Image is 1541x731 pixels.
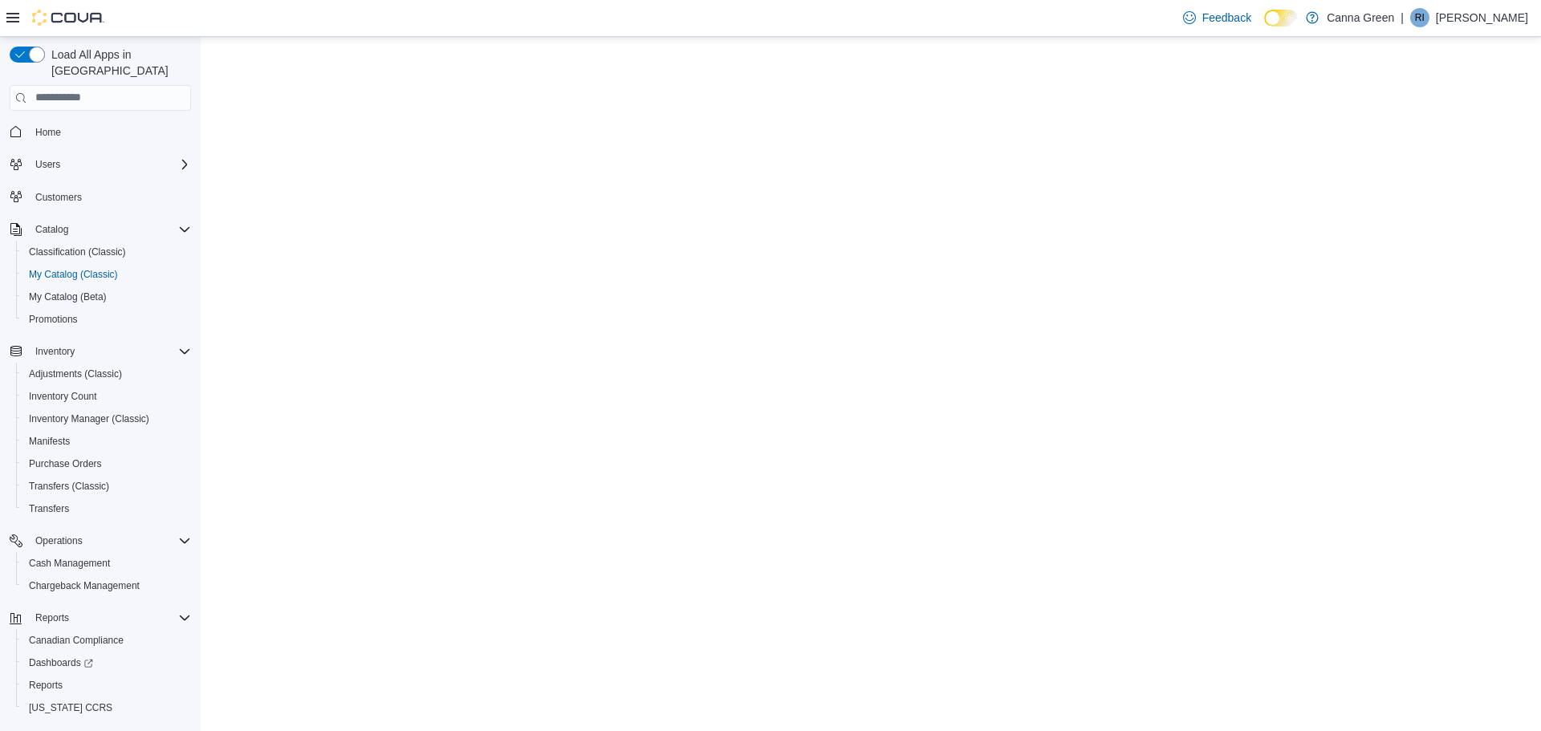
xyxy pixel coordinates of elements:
span: Adjustments (Classic) [22,364,191,384]
span: Inventory [29,342,191,361]
span: Users [29,155,191,174]
input: Dark Mode [1264,10,1298,26]
span: Chargeback Management [29,579,140,592]
span: Transfers (Classic) [22,477,191,496]
span: RI [1415,8,1425,27]
a: [US_STATE] CCRS [22,698,119,717]
a: Inventory Manager (Classic) [22,409,156,428]
a: Adjustments (Classic) [22,364,128,384]
span: Chargeback Management [22,576,191,595]
span: Customers [29,187,191,207]
button: Cash Management [16,552,197,575]
button: Customers [3,185,197,209]
button: My Catalog (Classic) [16,263,197,286]
span: Canadian Compliance [29,634,124,647]
span: Washington CCRS [22,698,191,717]
span: My Catalog (Classic) [22,265,191,284]
a: Chargeback Management [22,576,146,595]
button: Inventory Count [16,385,197,408]
span: Purchase Orders [29,457,102,470]
span: Transfers [29,502,69,515]
button: Reports [29,608,75,627]
span: Feedback [1202,10,1251,26]
button: Transfers (Classic) [16,475,197,497]
button: Users [3,153,197,176]
span: Canadian Compliance [22,631,191,650]
div: Raven Irwin [1410,8,1429,27]
button: Inventory [3,340,197,363]
img: Cova [32,10,104,26]
button: Operations [29,531,89,550]
span: Reports [35,611,69,624]
button: Home [3,120,197,144]
button: Adjustments (Classic) [16,363,197,385]
span: Customers [35,191,82,204]
button: Catalog [29,220,75,239]
span: Inventory Manager (Classic) [22,409,191,428]
button: Inventory [29,342,81,361]
button: Catalog [3,218,197,241]
span: Inventory [35,345,75,358]
span: Load All Apps in [GEOGRAPHIC_DATA] [45,47,191,79]
span: Promotions [29,313,78,326]
span: Cash Management [22,554,191,573]
a: My Catalog (Classic) [22,265,124,284]
span: Users [35,158,60,171]
span: Reports [22,676,191,695]
button: Chargeback Management [16,575,197,597]
button: Manifests [16,430,197,453]
span: Manifests [22,432,191,451]
a: Manifests [22,432,76,451]
button: Users [29,155,67,174]
a: Transfers (Classic) [22,477,116,496]
span: Dashboards [29,656,93,669]
a: Promotions [22,310,84,329]
button: Promotions [16,308,197,331]
p: | [1401,8,1404,27]
button: Purchase Orders [16,453,197,475]
a: My Catalog (Beta) [22,287,113,307]
button: Classification (Classic) [16,241,197,263]
span: Classification (Classic) [22,242,191,262]
a: Customers [29,188,88,207]
span: Adjustments (Classic) [29,368,122,380]
a: Cash Management [22,554,116,573]
span: Reports [29,608,191,627]
a: Inventory Count [22,387,104,406]
span: My Catalog (Beta) [22,287,191,307]
span: Operations [35,534,83,547]
span: Catalog [29,220,191,239]
button: Canadian Compliance [16,629,197,652]
span: Dark Mode [1264,26,1265,27]
a: Canadian Compliance [22,631,130,650]
span: Cash Management [29,557,110,570]
span: Dashboards [22,653,191,672]
p: [PERSON_NAME] [1436,8,1528,27]
span: Purchase Orders [22,454,191,473]
span: Operations [29,531,191,550]
span: Inventory Count [22,387,191,406]
button: Operations [3,530,197,552]
a: Feedback [1177,2,1258,34]
span: My Catalog (Beta) [29,290,107,303]
a: Dashboards [16,652,197,674]
button: Reports [16,674,197,696]
span: Catalog [35,223,68,236]
span: Reports [29,679,63,692]
button: Inventory Manager (Classic) [16,408,197,430]
button: Transfers [16,497,197,520]
p: Canna Green [1327,8,1394,27]
span: Inventory Count [29,390,97,403]
span: My Catalog (Classic) [29,268,118,281]
button: [US_STATE] CCRS [16,696,197,719]
span: [US_STATE] CCRS [29,701,112,714]
span: Classification (Classic) [29,246,126,258]
a: Transfers [22,499,75,518]
span: Home [29,122,191,142]
a: Dashboards [22,653,100,672]
span: Home [35,126,61,139]
span: Promotions [22,310,191,329]
span: Transfers [22,499,191,518]
span: Transfers (Classic) [29,480,109,493]
span: Manifests [29,435,70,448]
